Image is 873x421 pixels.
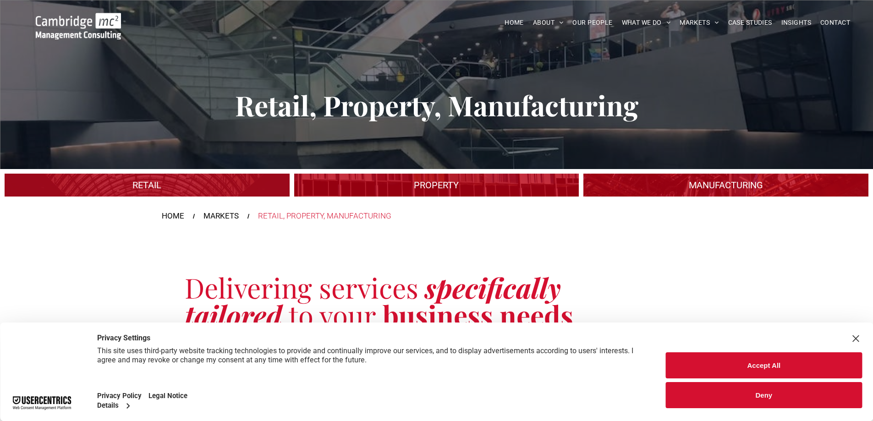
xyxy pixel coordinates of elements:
[36,13,121,39] img: Go to Homepage
[162,210,184,222] a: HOME
[203,210,239,222] a: MARKETS
[617,16,675,30] a: WHAT WE DO
[185,269,561,333] span: specifically tailored
[383,296,573,333] span: business needs
[185,269,418,306] span: Delivering services
[583,174,868,197] a: An industrial plant
[528,16,568,30] a: ABOUT
[816,16,855,30] a: CONTACT
[675,16,723,30] a: MARKETS
[500,16,528,30] a: HOME
[5,174,290,197] a: A large mall with arched glass roof
[724,16,777,30] a: CASE STUDIES
[777,16,816,30] a: INSIGHTS
[235,87,638,123] span: Retail, Property, Manufacturing
[162,210,712,222] nav: Breadcrumbs
[568,16,617,30] a: OUR PEOPLE
[289,296,376,333] span: to your
[294,174,579,197] a: A crowd in silhouette at sunset, on a rise or lookout point
[36,14,121,24] a: Your Business Transformed | Cambridge Management Consulting
[258,210,391,222] div: RETAIL, PROPERTY, MANUFACTURING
